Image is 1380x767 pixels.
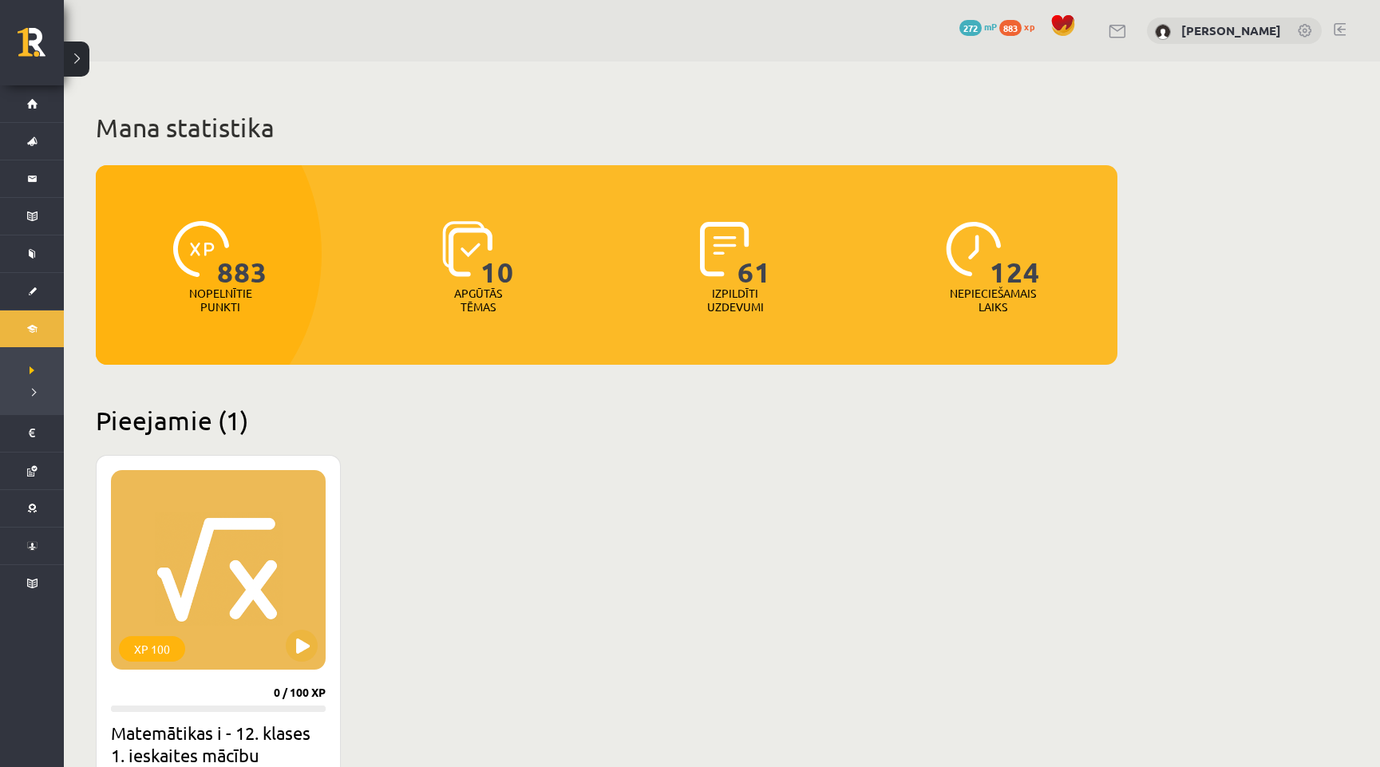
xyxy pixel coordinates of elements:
span: 124 [990,221,1040,287]
h1: Mana statistika [96,112,1117,144]
div: XP 100 [119,636,185,662]
img: icon-clock-7be60019b62300814b6bd22b8e044499b485619524d84068768e800edab66f18.svg [946,221,1002,277]
img: icon-completed-tasks-ad58ae20a441b2904462921112bc710f1caf180af7a3daa7317a5a94f2d26646.svg [700,221,749,277]
img: icon-learned-topics-4a711ccc23c960034f471b6e78daf4a3bad4a20eaf4de84257b87e66633f6470.svg [442,221,492,277]
span: 61 [737,221,771,287]
img: Violeta Vederņikova [1155,24,1171,40]
p: Nepieciešamais laiks [950,287,1036,314]
span: 883 [999,20,1022,36]
span: 10 [480,221,514,287]
span: mP [984,20,997,33]
span: xp [1024,20,1034,33]
p: Nopelnītie punkti [189,287,252,314]
p: Izpildīti uzdevumi [704,287,766,314]
span: 883 [217,221,267,287]
p: Apgūtās tēmas [447,287,509,314]
span: 272 [959,20,982,36]
img: icon-xp-0682a9bc20223a9ccc6f5883a126b849a74cddfe5390d2b41b4391c66f2066e7.svg [173,221,229,277]
h2: Pieejamie (1) [96,405,1117,436]
a: Rīgas 1. Tālmācības vidusskola [18,28,64,68]
a: 883 xp [999,20,1042,33]
a: 272 mP [959,20,997,33]
a: [PERSON_NAME] [1181,22,1281,38]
